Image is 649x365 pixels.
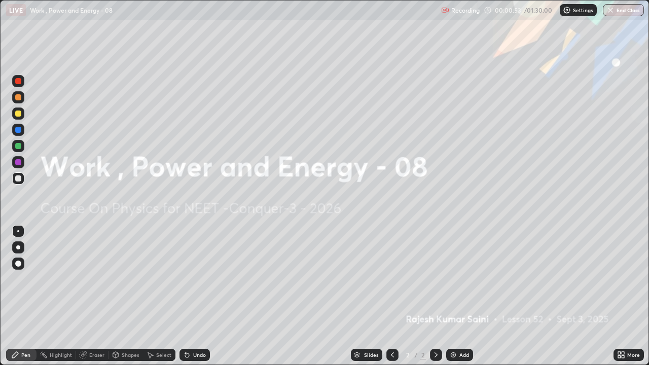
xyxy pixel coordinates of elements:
p: Settings [573,8,593,13]
button: End Class [603,4,644,16]
img: recording.375f2c34.svg [441,6,449,14]
div: 2 [403,352,413,358]
p: Recording [451,7,480,14]
div: Pen [21,352,30,357]
p: LIVE [9,6,23,14]
div: / [415,352,418,358]
img: class-settings-icons [563,6,571,14]
div: Highlight [50,352,72,357]
img: end-class-cross [606,6,615,14]
img: add-slide-button [449,351,457,359]
p: Work , Power and Energy - 08 [30,6,113,14]
div: Undo [193,352,206,357]
div: Slides [364,352,378,357]
div: 2 [420,350,426,359]
div: Add [459,352,469,357]
div: Select [156,352,171,357]
div: Shapes [122,352,139,357]
div: More [627,352,640,357]
div: Eraser [89,352,104,357]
